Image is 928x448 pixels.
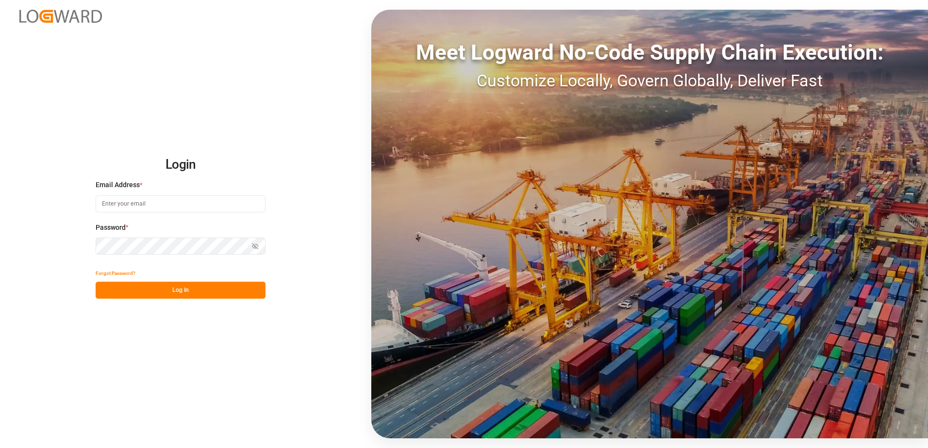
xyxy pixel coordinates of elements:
[96,282,265,299] button: Log In
[19,10,102,23] img: Logward_new_orange.png
[96,149,265,180] h2: Login
[96,265,135,282] button: Forgot Password?
[371,68,928,93] div: Customize Locally, Govern Globally, Deliver Fast
[371,36,928,68] div: Meet Logward No-Code Supply Chain Execution:
[96,195,265,212] input: Enter your email
[96,223,126,233] span: Password
[96,180,140,190] span: Email Address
